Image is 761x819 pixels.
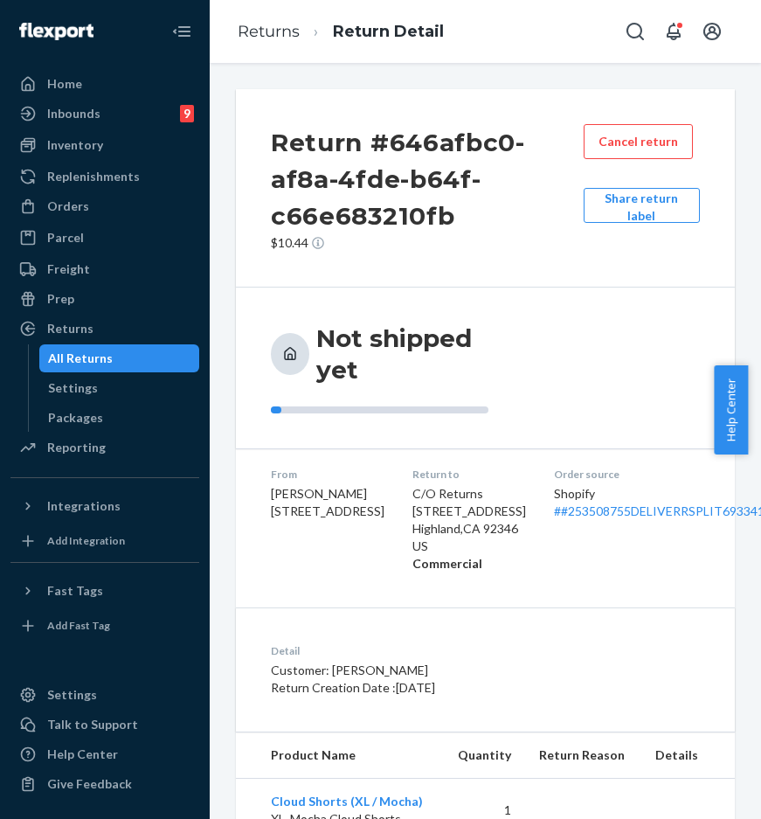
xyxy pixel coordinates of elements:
a: Return Detail [333,22,444,41]
h3: Not shipped yet [316,323,488,385]
a: Parcel [10,224,199,252]
div: Parcel [47,229,84,246]
div: Add Integration [47,533,125,548]
div: Prep [47,290,74,308]
div: Inbounds [47,105,100,122]
p: C/O Returns [412,485,526,503]
a: Returns [238,22,300,41]
div: Fast Tags [47,582,103,600]
div: Freight [47,260,90,278]
a: Prep [10,285,199,313]
div: Settings [48,379,98,397]
button: Integrations [10,492,199,520]
a: Freight [10,255,199,283]
button: Cancel return [584,124,693,159]
img: Flexport logo [19,23,93,40]
button: Give Feedback [10,770,199,798]
div: All Returns [48,350,113,367]
p: Highland , CA 92346 [412,520,526,538]
dt: Return to [412,467,526,482]
strong: Commercial [412,556,482,571]
button: Share return label [584,188,700,223]
button: Open notifications [656,14,691,49]
div: Help Center [47,746,118,763]
a: Home [10,70,199,98]
div: Packages [48,409,103,427]
a: Inventory [10,131,199,159]
div: Talk to Support [47,716,138,733]
div: Returns [47,320,93,337]
p: US [412,538,526,555]
a: Packages [39,404,200,432]
a: Add Fast Tag [10,612,199,640]
button: Open Search Box [618,14,653,49]
a: All Returns [39,344,200,372]
a: Cloud Shorts (XL / Mocha) [271,794,423,809]
iframe: Opens a widget where you can chat to one of our agents [647,767,744,810]
th: Quantity [441,732,524,779]
div: 9 [180,105,194,122]
dt: From [271,467,384,482]
p: Customer: [PERSON_NAME] [271,662,568,679]
a: Help Center [10,740,199,768]
a: Settings [10,681,199,709]
th: Product Name [236,732,441,779]
div: Replenishments [47,168,140,185]
a: Returns [10,315,199,343]
button: Help Center [714,365,748,455]
span: [PERSON_NAME] [STREET_ADDRESS] [271,486,384,518]
p: $10.44 [271,234,584,252]
th: Details [641,732,735,779]
h2: Return #646afbc0-af8a-4fde-b64f-c66e683210fb [271,124,584,234]
a: Reporting [10,434,199,462]
p: Return Creation Date : [DATE] [271,679,568,697]
button: Talk to Support [10,711,199,739]
div: Home [47,75,82,93]
button: Fast Tags [10,577,199,605]
dt: Detail [271,643,568,658]
a: Orders [10,192,199,220]
div: Orders [47,198,89,215]
th: Return Reason [525,732,641,779]
a: Inbounds9 [10,100,199,128]
a: Add Integration [10,527,199,555]
div: Add Fast Tag [47,618,110,633]
ol: breadcrumbs [224,6,458,58]
div: Settings [47,686,97,704]
div: Integrations [47,497,121,515]
div: Give Feedback [47,775,132,793]
a: Replenishments [10,163,199,191]
p: [STREET_ADDRESS] [412,503,526,520]
div: Reporting [47,439,106,456]
div: Inventory [47,136,103,154]
a: Settings [39,374,200,402]
button: Open account menu [695,14,730,49]
button: Close Navigation [164,14,199,49]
